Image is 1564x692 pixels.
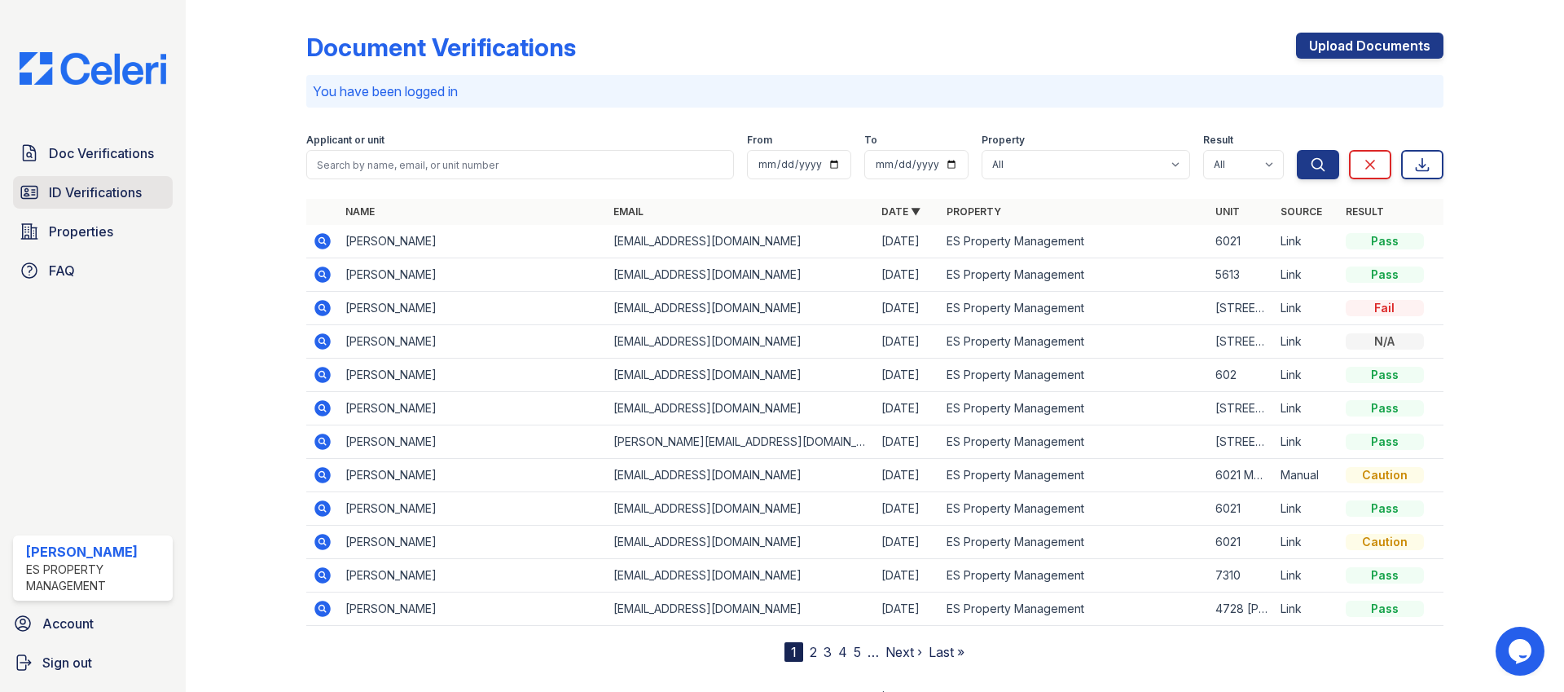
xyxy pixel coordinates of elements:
[940,325,1208,359] td: ES Property Management
[49,143,154,163] span: Doc Verifications
[49,183,142,202] span: ID Verifications
[875,459,940,492] td: [DATE]
[1209,526,1274,559] td: 6021
[339,225,607,258] td: [PERSON_NAME]
[854,644,861,660] a: 5
[940,492,1208,526] td: ES Property Management
[875,392,940,425] td: [DATE]
[810,644,817,660] a: 2
[7,52,179,85] img: CE_Logo_Blue-a8612792a0a2168367f1c8372b55b34899dd931a85d93a1a3d3e32e68fde9ad4.png
[49,222,113,241] span: Properties
[42,653,92,672] span: Sign out
[1209,492,1274,526] td: 6021
[607,392,875,425] td: [EMAIL_ADDRESS][DOMAIN_NAME]
[607,292,875,325] td: [EMAIL_ADDRESS][DOMAIN_NAME]
[607,325,875,359] td: [EMAIL_ADDRESS][DOMAIN_NAME]
[13,254,173,287] a: FAQ
[1274,258,1339,292] td: Link
[1281,205,1322,218] a: Source
[940,425,1208,459] td: ES Property Management
[607,492,875,526] td: [EMAIL_ADDRESS][DOMAIN_NAME]
[838,644,847,660] a: 4
[1496,627,1548,676] iframe: chat widget
[1346,534,1424,550] div: Caution
[929,644,964,660] a: Last »
[1346,467,1424,483] div: Caution
[940,292,1208,325] td: ES Property Management
[1209,325,1274,359] td: [STREET_ADDRESS]
[1274,225,1339,258] td: Link
[1209,593,1274,626] td: 4728 [PERSON_NAME]
[7,607,179,640] a: Account
[13,176,173,209] a: ID Verifications
[1274,459,1339,492] td: Manual
[607,593,875,626] td: [EMAIL_ADDRESS][DOMAIN_NAME]
[1274,425,1339,459] td: Link
[607,459,875,492] td: [EMAIL_ADDRESS][DOMAIN_NAME]
[875,526,940,559] td: [DATE]
[339,359,607,392] td: [PERSON_NAME]
[784,642,803,662] div: 1
[1346,333,1424,350] div: N/A
[306,33,576,62] div: Document Verifications
[940,359,1208,392] td: ES Property Management
[339,526,607,559] td: [PERSON_NAME]
[940,392,1208,425] td: ES Property Management
[1346,601,1424,617] div: Pass
[875,292,940,325] td: [DATE]
[982,134,1025,147] label: Property
[1346,367,1424,383] div: Pass
[339,459,607,492] td: [PERSON_NAME]
[306,134,384,147] label: Applicant or unit
[607,359,875,392] td: [EMAIL_ADDRESS][DOMAIN_NAME]
[339,292,607,325] td: [PERSON_NAME]
[49,261,75,280] span: FAQ
[875,359,940,392] td: [DATE]
[13,215,173,248] a: Properties
[881,205,920,218] a: Date ▼
[339,425,607,459] td: [PERSON_NAME]
[607,425,875,459] td: [PERSON_NAME][EMAIL_ADDRESS][DOMAIN_NAME]
[339,392,607,425] td: [PERSON_NAME]
[1346,205,1384,218] a: Result
[940,559,1208,593] td: ES Property Management
[7,646,179,679] a: Sign out
[875,559,940,593] td: [DATE]
[1215,205,1240,218] a: Unit
[940,258,1208,292] td: ES Property Management
[339,593,607,626] td: [PERSON_NAME]
[313,82,1437,101] p: You have been logged in
[306,150,734,179] input: Search by name, email, or unit number
[339,492,607,526] td: [PERSON_NAME]
[345,205,375,218] a: Name
[1274,392,1339,425] td: Link
[1274,526,1339,559] td: Link
[1346,500,1424,517] div: Pass
[1346,300,1424,316] div: Fail
[1209,459,1274,492] td: 6021 Morning dove
[1209,425,1274,459] td: [STREET_ADDRESS]
[607,258,875,292] td: [EMAIL_ADDRESS][DOMAIN_NAME]
[940,593,1208,626] td: ES Property Management
[1274,559,1339,593] td: Link
[1346,567,1424,584] div: Pass
[13,137,173,170] a: Doc Verifications
[824,644,832,660] a: 3
[940,225,1208,258] td: ES Property Management
[875,325,940,359] td: [DATE]
[947,205,1001,218] a: Property
[885,644,922,660] a: Next ›
[339,258,607,292] td: [PERSON_NAME]
[940,526,1208,559] td: ES Property Management
[1209,359,1274,392] td: 602
[1209,225,1274,258] td: 6021
[26,542,166,562] div: [PERSON_NAME]
[875,492,940,526] td: [DATE]
[875,258,940,292] td: [DATE]
[1209,559,1274,593] td: 7310
[1203,134,1233,147] label: Result
[1274,359,1339,392] td: Link
[1209,392,1274,425] td: [STREET_ADDRESS]
[339,559,607,593] td: [PERSON_NAME]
